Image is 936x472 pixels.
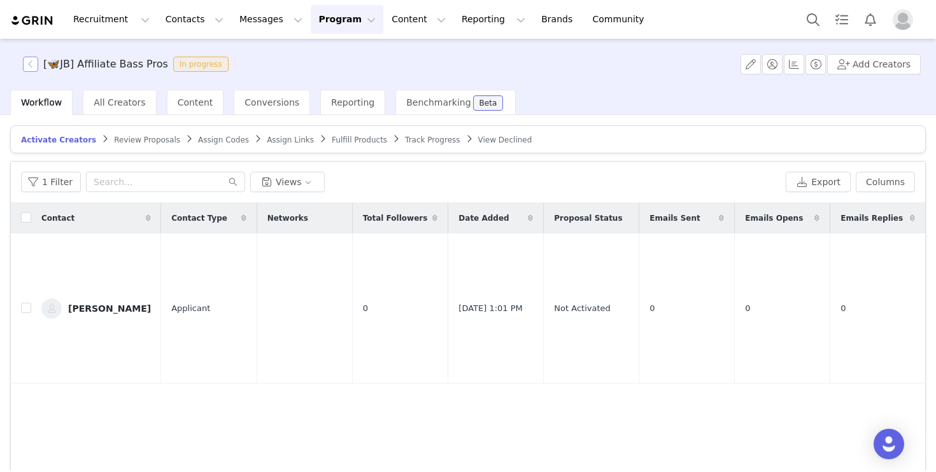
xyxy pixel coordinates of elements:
[406,97,471,108] span: Benchmarking
[827,54,921,74] button: Add Creators
[23,57,234,72] span: [object Object]
[786,172,851,192] button: Export
[554,302,610,315] span: Not Activated
[41,212,74,224] span: Contact
[649,302,655,315] span: 0
[745,212,803,224] span: Emails Opens
[94,97,145,108] span: All Creators
[250,172,325,192] button: Views
[893,10,913,30] img: placeholder-profile.jpg
[885,10,926,30] button: Profile
[311,5,383,34] button: Program
[21,172,81,192] button: 1 Filter
[10,15,55,27] img: grin logo
[458,302,522,315] span: [DATE] 1:01 PM
[828,5,856,34] a: Tasks
[479,99,497,107] div: Beta
[198,135,249,144] span: Assign Codes
[649,212,700,224] span: Emails Sent
[554,212,622,224] span: Proposal Status
[534,5,584,34] a: Brands
[158,5,231,34] button: Contacts
[21,97,62,108] span: Workflow
[856,172,915,192] button: Columns
[874,429,904,459] div: Open Intercom Messenger
[745,302,750,315] span: 0
[43,57,168,72] h3: [🦋JB] Affiliate Bass Pros
[68,303,151,314] div: [PERSON_NAME]
[232,5,310,34] button: Messages
[840,212,903,224] span: Emails Replies
[478,135,532,144] span: View Declined
[267,135,314,144] span: Assign Links
[799,5,827,34] button: Search
[86,172,245,192] input: Search...
[229,177,238,186] i: icon: search
[405,135,460,144] span: Track Progress
[21,135,96,144] span: Activate Creators
[41,298,151,319] a: [PERSON_NAME]
[585,5,658,34] a: Community
[267,212,308,224] span: Networks
[178,97,213,108] span: Content
[384,5,453,34] button: Content
[332,135,387,144] span: Fulfill Products
[454,5,533,34] button: Reporting
[171,212,227,224] span: Contact Type
[245,97,299,108] span: Conversions
[171,302,210,315] span: Applicant
[856,5,884,34] button: Notifications
[363,212,428,224] span: Total Followers
[173,57,229,72] span: In progress
[363,302,368,315] span: 0
[114,135,180,144] span: Review Proposals
[331,97,374,108] span: Reporting
[66,5,157,34] button: Recruitment
[458,212,509,224] span: Date Added
[41,298,62,319] img: a140a0c6-32ea-4571-982b-92c283a3a494--s.jpg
